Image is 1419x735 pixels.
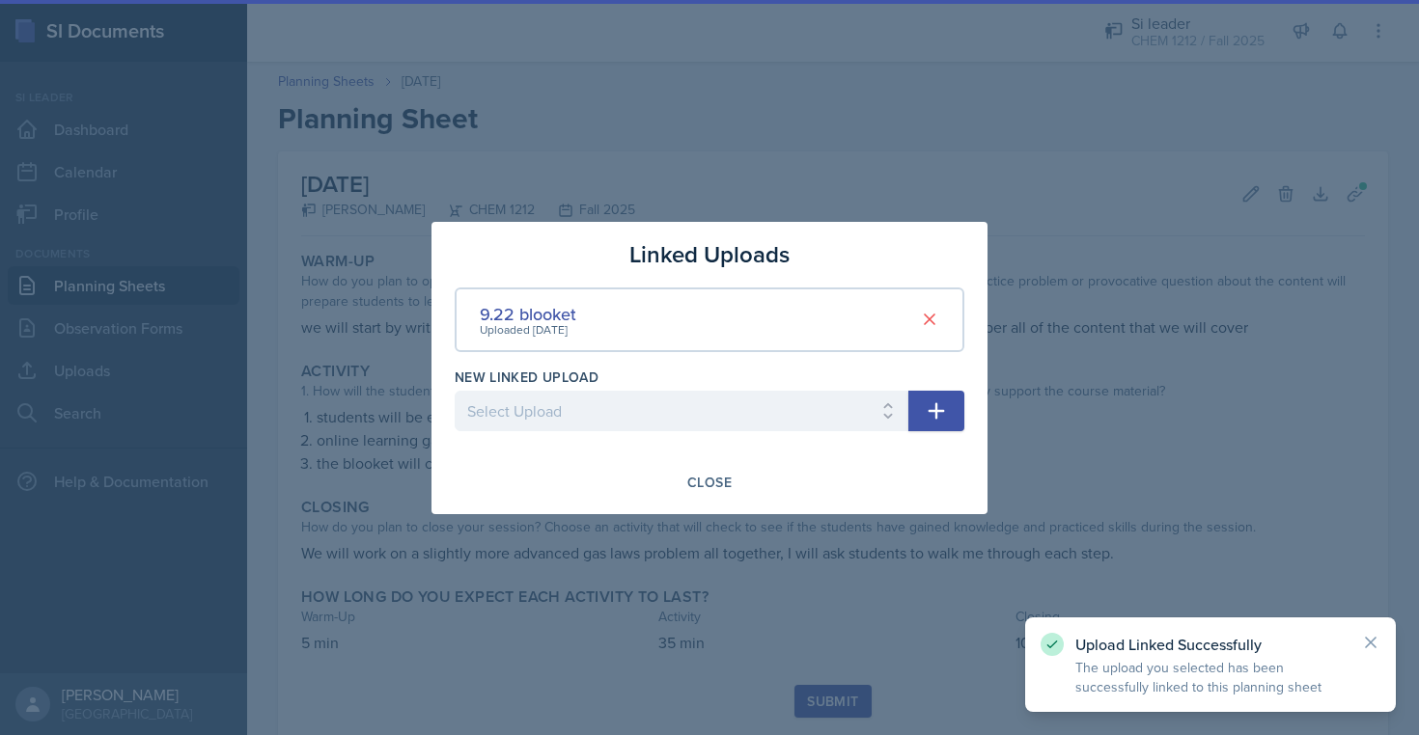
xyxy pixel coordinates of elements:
[480,301,576,327] div: 9.22 blooket
[1075,658,1346,696] p: The upload you selected has been successfully linked to this planning sheet
[629,237,790,272] h3: Linked Uploads
[675,466,744,499] button: Close
[455,367,598,387] label: New Linked Upload
[1075,635,1346,654] p: Upload Linked Successfully
[687,475,732,490] div: Close
[480,321,576,339] div: Uploaded [DATE]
